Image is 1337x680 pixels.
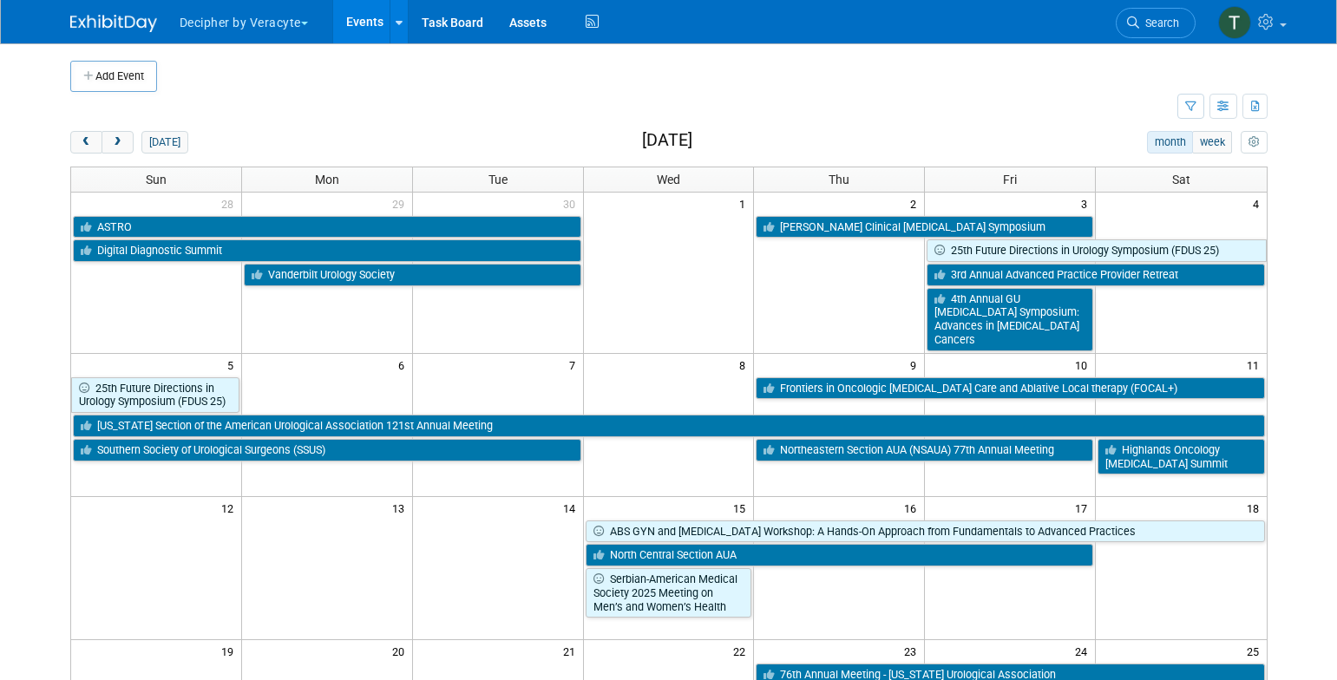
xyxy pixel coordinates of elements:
[73,216,581,239] a: ASTRO
[220,640,241,662] span: 19
[226,354,241,376] span: 5
[586,568,752,618] a: Serbian-American Medical Society 2025 Meeting on Men’s and Women’s Health
[567,354,583,376] span: 7
[315,173,339,186] span: Mon
[1116,8,1196,38] a: Search
[70,131,102,154] button: prev
[1249,137,1260,148] i: Personalize Calendar
[657,173,680,186] span: Wed
[642,131,692,150] h2: [DATE]
[586,520,1265,543] a: ABS GYN and [MEDICAL_DATA] Workshop: A Hands-On Approach from Fundamentals to Advanced Practices
[731,497,753,519] span: 15
[71,377,239,413] a: 25th Future Directions in Urology Symposium (FDUS 25)
[1245,640,1267,662] span: 25
[927,288,1093,351] a: 4th Annual GU [MEDICAL_DATA] Symposium: Advances in [MEDICAL_DATA] Cancers
[902,497,924,519] span: 16
[1098,439,1264,474] a: Highlands Oncology [MEDICAL_DATA] Summit
[1245,497,1267,519] span: 18
[244,264,581,286] a: Vanderbilt Urology Society
[1139,16,1179,29] span: Search
[561,640,583,662] span: 21
[390,193,412,214] span: 29
[1079,193,1095,214] span: 3
[927,264,1264,286] a: 3rd Annual Advanced Practice Provider Retreat
[1003,173,1017,186] span: Fri
[146,173,167,186] span: Sun
[390,640,412,662] span: 20
[561,497,583,519] span: 14
[586,544,1094,566] a: North Central Section AUA
[1218,6,1251,39] img: Tony Alvarado
[731,640,753,662] span: 22
[561,193,583,214] span: 30
[902,640,924,662] span: 23
[1073,640,1095,662] span: 24
[927,239,1266,262] a: 25th Future Directions in Urology Symposium (FDUS 25)
[1192,131,1232,154] button: week
[1241,131,1267,154] button: myCustomButton
[908,354,924,376] span: 9
[390,497,412,519] span: 13
[737,354,753,376] span: 8
[1073,354,1095,376] span: 10
[73,439,581,461] a: Southern Society of Urological Surgeons (SSUS)
[829,173,849,186] span: Thu
[737,193,753,214] span: 1
[756,439,1093,461] a: Northeastern Section AUA (NSAUA) 77th Annual Meeting
[756,377,1264,400] a: Frontiers in Oncologic [MEDICAL_DATA] Care and Ablative Local therapy (FOCAL+)
[102,131,134,154] button: next
[1245,354,1267,376] span: 11
[220,497,241,519] span: 12
[756,216,1093,239] a: [PERSON_NAME] Clinical [MEDICAL_DATA] Symposium
[1147,131,1193,154] button: month
[488,173,508,186] span: Tue
[73,415,1265,437] a: [US_STATE] Section of the American Urological Association 121st Annual Meeting
[70,61,157,92] button: Add Event
[220,193,241,214] span: 28
[1073,497,1095,519] span: 17
[73,239,581,262] a: Digital Diagnostic Summit
[70,15,157,32] img: ExhibitDay
[1172,173,1190,186] span: Sat
[141,131,187,154] button: [DATE]
[397,354,412,376] span: 6
[1251,193,1267,214] span: 4
[908,193,924,214] span: 2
